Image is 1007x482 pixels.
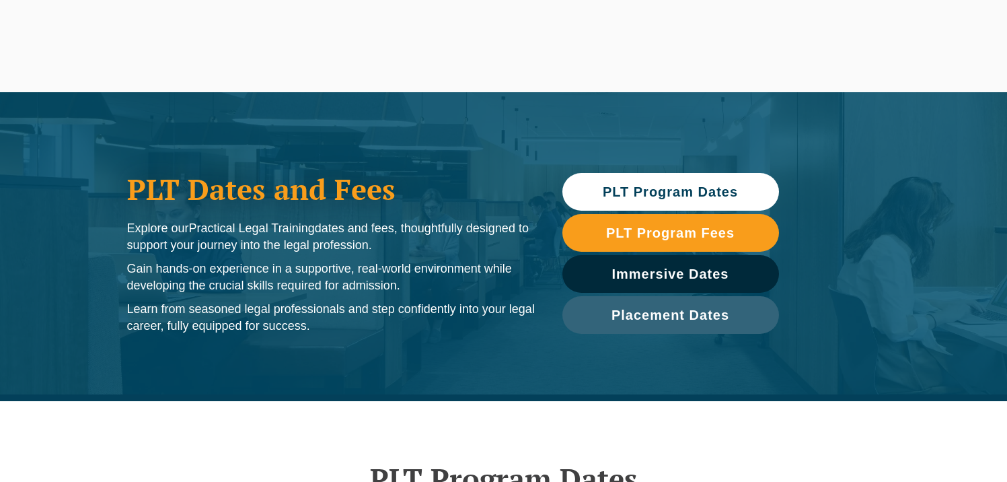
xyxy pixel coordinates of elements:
a: PLT Program Dates [562,173,779,211]
a: Placement Dates [562,296,779,334]
span: PLT Program Dates [603,185,738,199]
span: Placement Dates [611,308,729,322]
span: Immersive Dates [612,267,729,281]
p: Learn from seasoned legal professionals and step confidently into your legal career, fully equipp... [127,301,535,335]
span: Practical Legal Training [189,221,315,235]
h1: PLT Dates and Fees [127,172,535,206]
a: Immersive Dates [562,255,779,293]
p: Explore our dates and fees, thoughtfully designed to support your journey into the legal profession. [127,220,535,254]
span: PLT Program Fees [606,226,735,240]
a: PLT Program Fees [562,214,779,252]
p: Gain hands-on experience in a supportive, real-world environment while developing the crucial ski... [127,261,535,294]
